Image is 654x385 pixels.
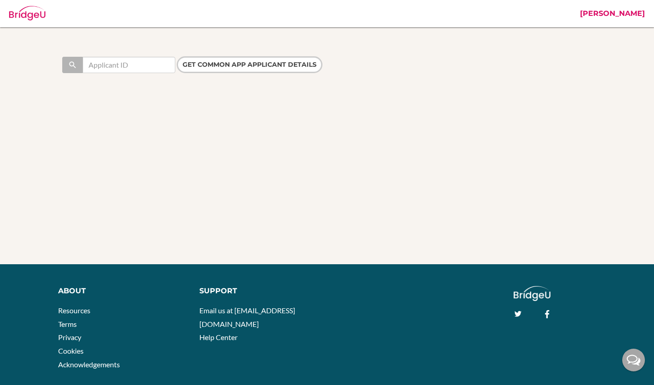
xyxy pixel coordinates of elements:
[199,306,295,328] a: Email us at [EMAIL_ADDRESS][DOMAIN_NAME]
[58,346,84,355] a: Cookies
[83,57,175,73] input: Applicant ID
[177,56,322,73] input: Get Common App applicant details
[199,333,238,341] a: Help Center
[54,7,198,20] div: Admin: Common App User Details
[58,360,120,369] a: Acknowledgements
[58,333,81,341] a: Privacy
[58,320,77,328] a: Terms
[58,286,186,296] div: About
[58,306,90,315] a: Resources
[9,6,45,20] img: Bridge-U
[199,286,319,296] div: Support
[514,286,550,301] img: logo_white@2x-f4f0deed5e89b7ecb1c2cc34c3e3d731f90f0f143d5ea2071677605dd97b5244.png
